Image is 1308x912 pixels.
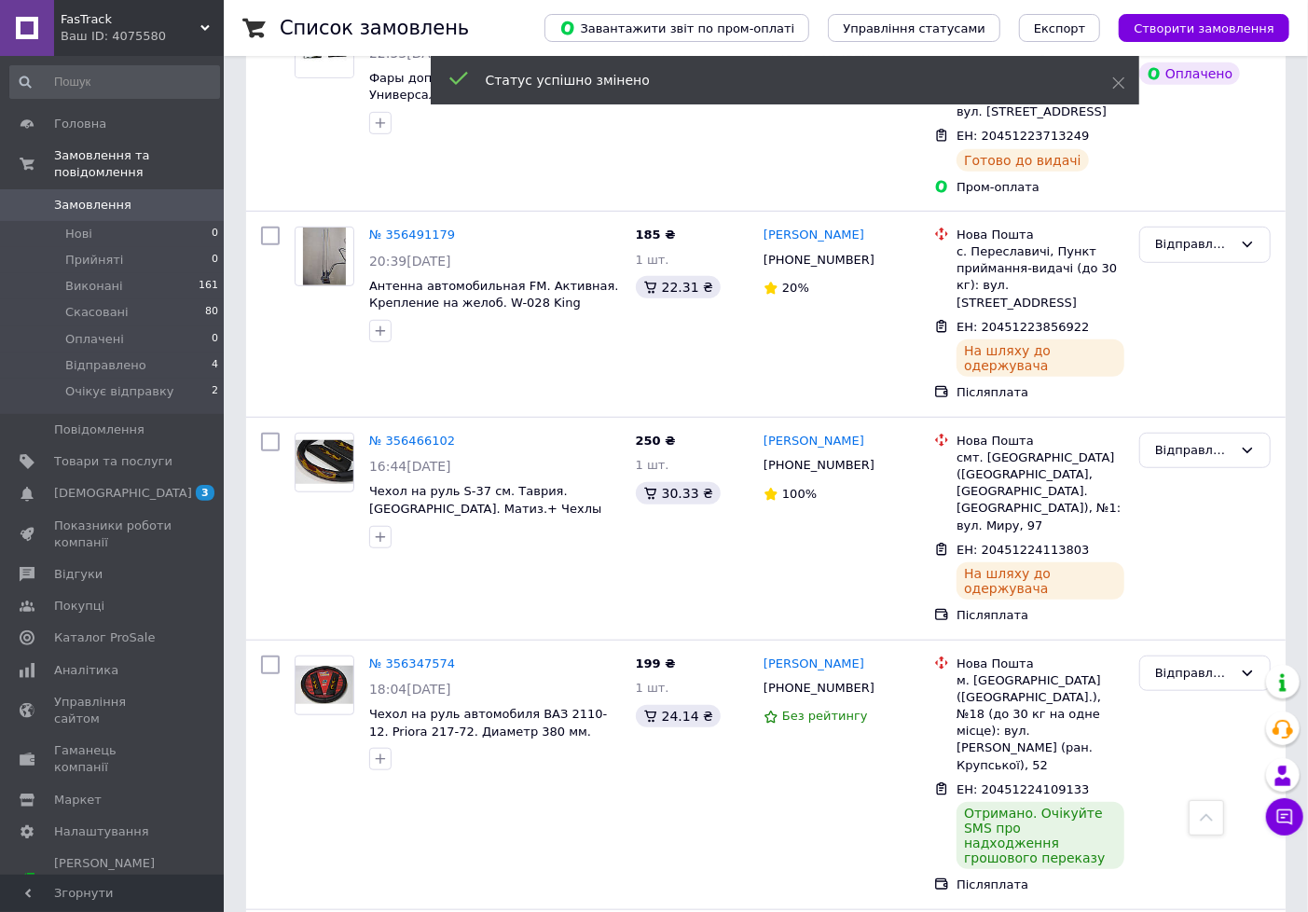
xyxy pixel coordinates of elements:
span: 3 [196,485,214,501]
span: 0 [212,331,218,348]
div: Статус успішно змінено [486,71,1066,90]
a: № 356491179 [369,228,455,242]
span: Відгуки [54,566,103,583]
div: Післяплата [957,607,1124,624]
span: Маркет [54,792,102,808]
span: Налаштування [54,823,149,840]
span: Управління статусами [843,21,985,35]
span: 4 [212,357,218,374]
span: ЕН: 20451223713249 [957,129,1089,143]
span: ЕН: 20451223856922 [957,320,1089,334]
span: Показники роботи компанії [54,518,172,551]
span: Прийняті [65,252,123,269]
div: Нова Пошта [957,227,1124,243]
span: 250 ₴ [636,434,676,448]
span: 20:39[DATE] [369,254,451,269]
div: 24.14 ₴ [636,705,721,727]
span: Замовлення [54,197,131,214]
span: 0 [212,226,218,242]
div: На шляху до одержувача [957,339,1124,377]
span: [DEMOGRAPHIC_DATA] [54,485,192,502]
span: Управління сайтом [54,694,172,727]
button: Чат з покупцем [1266,798,1303,836]
div: 30.33 ₴ [636,482,721,504]
div: [PHONE_NUMBER] [760,676,878,700]
div: На шляху до одержувача [957,562,1124,600]
span: FasTrack [61,11,200,28]
span: Відправлено [65,357,146,374]
div: Нова Пошта [957,433,1124,449]
span: 20% [782,281,809,295]
span: Без рейтингу [782,709,868,723]
span: Скасовані [65,304,129,321]
span: Очікує відправку [65,383,174,400]
div: Оплачено [1139,62,1240,85]
span: Покупці [54,598,104,615]
span: Аналітика [54,662,118,679]
a: Фары дополнительные. H3 55W. Универсальное крепление. Комплект 2 шт. Sirius NS-60W [369,71,610,119]
span: 1 шт. [636,253,669,267]
span: Експорт [1034,21,1086,35]
h1: Список замовлень [280,17,469,39]
div: Отримано. Очікуйте SMS про надходження грошового переказу [957,802,1124,869]
span: ЕН: 20451224113803 [957,543,1089,557]
a: Створити замовлення [1100,21,1289,35]
div: м. [GEOGRAPHIC_DATA] ([GEOGRAPHIC_DATA].), №18 (до 30 кг на одне місце): вул. [PERSON_NAME] (ран.... [957,672,1124,774]
span: Гаманець компанії [54,742,172,776]
a: Чехол на руль S-37 см. Таврия. [GEOGRAPHIC_DATA]. Матиз.+ Чехлы на ремни безопастности. [369,484,601,532]
span: 199 ₴ [636,656,676,670]
div: [PHONE_NUMBER] [760,248,878,272]
a: № 356347574 [369,656,455,670]
span: Нові [65,226,92,242]
span: Повідомлення [54,421,145,438]
span: [PERSON_NAME] та рахунки [54,855,172,906]
span: 1 шт. [636,681,669,695]
a: [PERSON_NAME] [764,433,864,450]
img: Фото товару [296,440,353,485]
button: Створити замовлення [1119,14,1289,42]
a: № 356466102 [369,434,455,448]
div: с. Переславичі, Пункт приймання-видачі (до 30 кг): вул. [STREET_ADDRESS] [957,243,1124,311]
span: 1 шт. [636,458,669,472]
span: 22:53[DATE] [369,46,451,61]
a: [PERSON_NAME] [764,227,864,244]
div: 22.31 ₴ [636,276,721,298]
div: Нова Пошта [957,656,1124,672]
a: Чехол на руль автомобиля ВАЗ 2110-12. Priora 217-72. Диаметр 380 мм. Чехлы на ремни. FIRE [369,707,607,755]
span: Каталог ProSale [54,629,155,646]
span: 18:04[DATE] [369,682,451,697]
a: Фото товару [295,433,354,492]
div: Післяплата [957,384,1124,401]
div: смт. [GEOGRAPHIC_DATA] ([GEOGRAPHIC_DATA], [GEOGRAPHIC_DATA]. [GEOGRAPHIC_DATA]), №1: вул. Миру, 97 [957,449,1124,534]
div: Відправлено [1155,235,1232,255]
span: Завантажити звіт по пром-оплаті [559,20,794,36]
span: 2 [212,383,218,400]
span: 80 [205,304,218,321]
img: Фото товару [296,666,353,704]
span: ЕН: 20451224109133 [957,782,1089,796]
a: Антенна автомобильная FM. Активная. Крепление на желоб. W-028 King [369,279,619,311]
span: Оплачені [65,331,124,348]
button: Управління статусами [828,14,1000,42]
div: Готово до видачі [957,149,1089,172]
span: Виконані [65,278,123,295]
span: 100% [782,487,817,501]
a: Фото товару [295,227,354,286]
span: Товари та послуги [54,453,172,470]
span: Замовлення та повідомлення [54,147,224,181]
div: [PHONE_NUMBER] [760,453,878,477]
a: [PERSON_NAME] [764,656,864,673]
div: Пром-оплата [957,179,1124,196]
input: Пошук [9,65,220,99]
span: 16:44[DATE] [369,459,451,474]
button: Експорт [1019,14,1101,42]
span: Головна [54,116,106,132]
img: Фото товару [303,228,347,285]
span: 0 [212,252,218,269]
span: 185 ₴ [636,228,676,242]
button: Завантажити звіт по пром-оплаті [544,14,809,42]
